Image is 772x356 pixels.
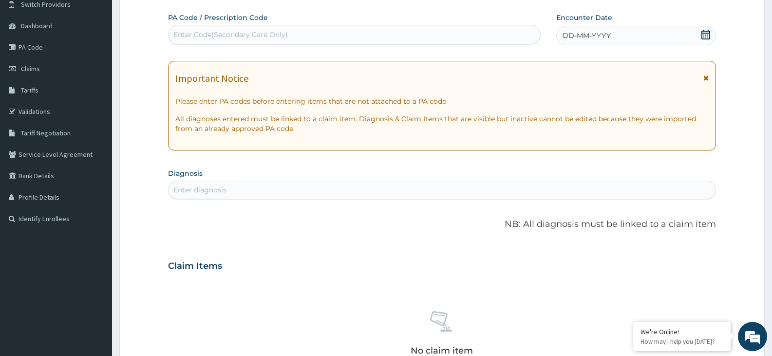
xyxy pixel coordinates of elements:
[168,13,268,22] label: PA Code / Prescription Code
[173,185,226,195] div: Enter diagnosis
[51,55,164,67] div: Chat with us now
[168,261,222,272] h3: Claim Items
[175,114,709,133] p: All diagnoses entered must be linked to a claim item. Diagnosis & Claim Items that are visible bu...
[168,169,203,178] label: Diagnosis
[160,5,183,28] div: Minimize live chat window
[168,218,716,231] p: NB: All diagnosis must be linked to a claim item
[563,31,611,40] span: DD-MM-YYYY
[175,73,248,84] h1: Important Notice
[640,337,723,346] p: How may I help you today?
[411,346,473,356] p: No claim item
[21,129,71,137] span: Tariff Negotiation
[18,49,39,73] img: d_794563401_company_1708531726252_794563401
[173,30,288,39] div: Enter Code(Secondary Care Only)
[21,86,38,94] span: Tariffs
[5,245,186,280] textarea: Type your message and hit 'Enter'
[21,21,53,30] span: Dashboard
[175,96,709,106] p: Please enter PA codes before entering items that are not attached to a PA code
[556,13,612,22] label: Encounter Date
[56,112,134,211] span: We're online!
[640,327,723,336] div: We're Online!
[21,64,40,73] span: Claims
